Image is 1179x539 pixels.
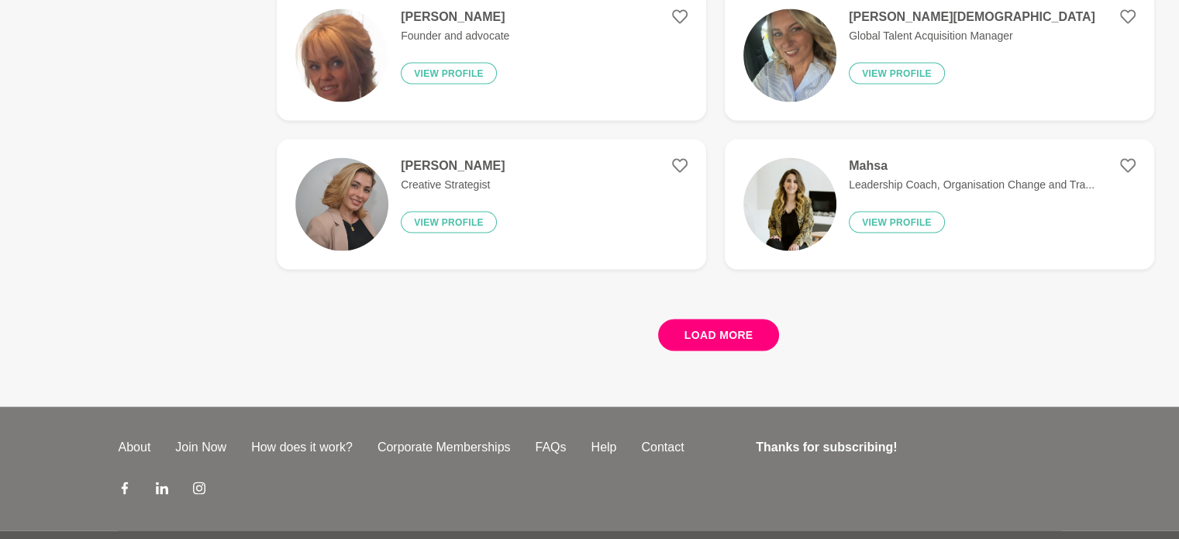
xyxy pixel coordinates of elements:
[106,437,164,456] a: About
[849,27,1095,43] p: Global Talent Acquisition Manager
[849,211,945,233] button: View profile
[849,9,1095,24] h4: [PERSON_NAME][DEMOGRAPHIC_DATA]
[401,211,497,233] button: View profile
[743,9,836,102] img: 7c9c67ee75fafd79ccb1403527cc5b3bb7fe531a-2316x3088.jpg
[725,139,1154,269] a: MahsaLeadership Coach, Organisation Change and Tra...View profile
[277,139,706,269] a: [PERSON_NAME]Creative StrategistView profile
[401,157,505,173] h4: [PERSON_NAME]
[743,157,836,250] img: f25c4dbcbf762ae20e3ecb4e8bc2b18129f9e315-1109x1667.jpg
[193,481,205,499] a: Instagram
[401,176,505,192] p: Creative Strategist
[849,176,1095,192] p: Leadership Coach, Organisation Change and Tra...
[295,157,388,250] img: 90f91889d58dbf0f15c0de29dd3d2b6802e5f768-900x900.png
[658,319,780,351] button: Load more
[156,481,168,499] a: LinkedIn
[401,27,509,43] p: Founder and advocate
[849,157,1095,173] h4: Mahsa
[578,437,629,456] a: Help
[365,437,523,456] a: Corporate Memberships
[295,9,388,102] img: 11efa73726d150086d39d59a83bc723f66f1fc14-1170x2532.png
[401,62,497,84] button: View profile
[119,481,131,499] a: Facebook
[522,437,578,456] a: FAQs
[629,437,696,456] a: Contact
[401,9,509,24] h4: [PERSON_NAME]
[756,437,1051,456] h4: Thanks for subscribing!
[239,437,365,456] a: How does it work?
[849,62,945,84] button: View profile
[163,437,239,456] a: Join Now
